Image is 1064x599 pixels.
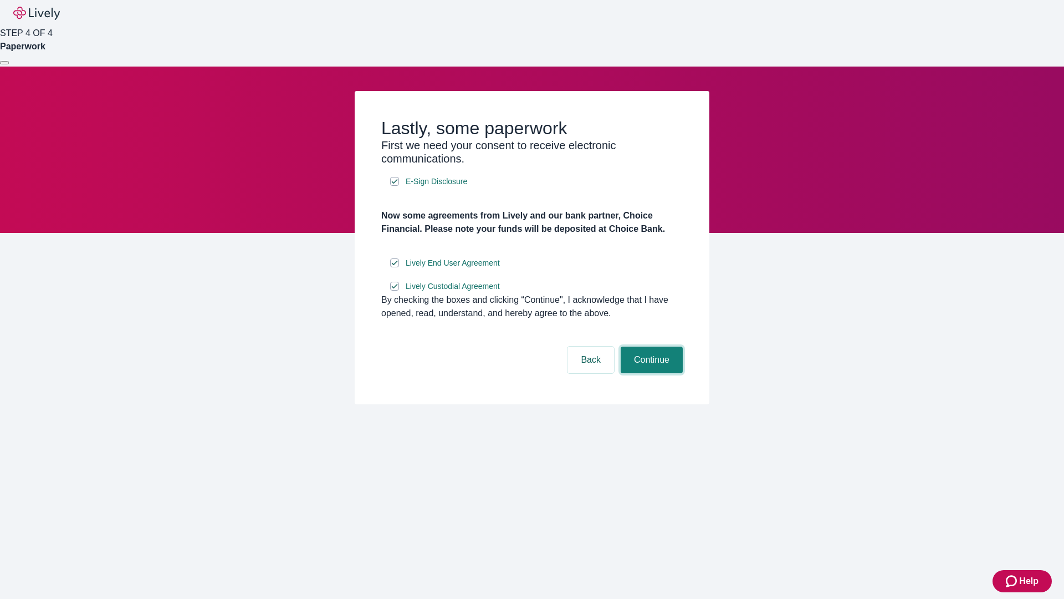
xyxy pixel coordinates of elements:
a: e-sign disclosure document [403,280,502,293]
a: e-sign disclosure document [403,175,469,189]
a: e-sign disclosure document [403,256,502,270]
h2: Lastly, some paperwork [381,118,683,139]
button: Zendesk support iconHelp [993,570,1052,592]
h4: Now some agreements from Lively and our bank partner, Choice Financial. Please note your funds wi... [381,209,683,236]
img: Lively [13,7,60,20]
span: E-Sign Disclosure [406,176,467,187]
span: Lively End User Agreement [406,257,500,269]
button: Continue [621,347,683,373]
button: Back [567,347,614,373]
svg: Zendesk support icon [1006,575,1019,588]
span: Help [1019,575,1039,588]
div: By checking the boxes and clicking “Continue", I acknowledge that I have opened, read, understand... [381,293,683,320]
span: Lively Custodial Agreement [406,281,500,292]
h3: First we need your consent to receive electronic communications. [381,139,683,165]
